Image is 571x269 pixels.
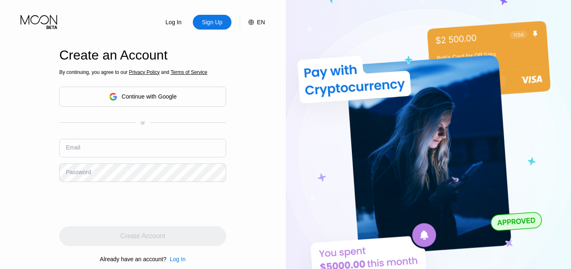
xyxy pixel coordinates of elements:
div: Continue with Google [59,87,226,107]
div: or [141,120,145,126]
div: Create an Account [59,48,226,63]
div: Log In [165,18,183,26]
div: Email [66,144,80,151]
div: EN [257,19,265,25]
span: and [160,69,171,75]
span: Terms of Service [171,69,207,75]
span: Privacy Policy [129,69,160,75]
div: Sign Up [193,15,231,30]
div: Log In [170,256,186,262]
div: Already have an account? [100,256,166,262]
div: Sign Up [201,18,223,26]
div: Log In [154,15,193,30]
iframe: reCAPTCHA [59,188,184,220]
div: Continue with Google [122,93,177,100]
div: EN [240,15,265,30]
div: By continuing, you agree to our [59,69,226,75]
div: Log In [166,256,186,262]
div: Password [66,169,91,175]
